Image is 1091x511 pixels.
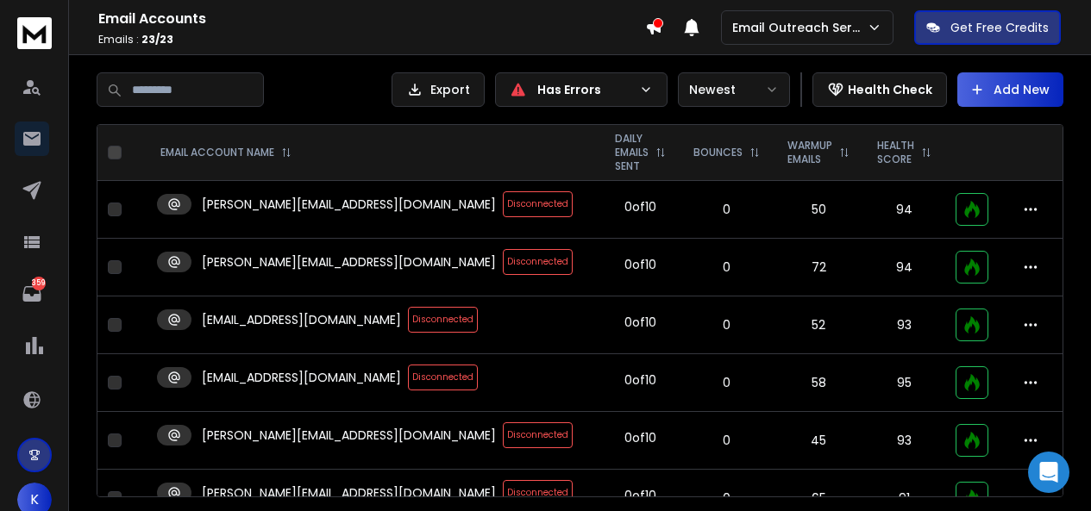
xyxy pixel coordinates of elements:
[624,314,656,331] div: 0 of 10
[1028,452,1069,493] div: Open Intercom Messenger
[202,484,496,502] p: [PERSON_NAME][EMAIL_ADDRESS][DOMAIN_NAME]
[914,10,1061,45] button: Get Free Credits
[202,196,496,213] p: [PERSON_NAME][EMAIL_ADDRESS][DOMAIN_NAME]
[690,374,763,391] p: 0
[678,72,790,107] button: Newest
[950,19,1049,36] p: Get Free Credits
[624,429,656,446] div: 0 of 10
[693,146,743,159] p: BOUNCES
[408,307,478,333] span: Disconnected
[408,365,478,390] span: Disconnected
[863,354,945,412] td: 95
[774,296,863,354] td: 52
[392,72,485,107] button: Export
[812,72,947,107] button: Health Check
[957,72,1063,107] button: Add New
[202,311,401,328] p: [EMAIL_ADDRESS][DOMAIN_NAME]
[732,19,867,36] p: Email Outreach Service
[774,354,863,412] td: 58
[863,239,945,296] td: 94
[863,412,945,470] td: 93
[624,198,656,215] div: 0 of 10
[863,181,945,239] td: 94
[863,296,945,354] td: 93
[503,480,573,506] span: Disconnected
[624,256,656,273] div: 0 of 10
[98,9,645,29] h1: Email Accounts
[787,139,832,166] p: WARMUP EMAILS
[503,191,573,217] span: Disconnected
[160,146,292,159] div: EMAIL ACCOUNT NAME
[141,32,173,47] span: 23 / 23
[774,181,863,239] td: 50
[202,369,401,386] p: [EMAIL_ADDRESS][DOMAIN_NAME]
[17,17,52,49] img: logo
[503,422,573,448] span: Disconnected
[774,412,863,470] td: 45
[690,201,763,218] p: 0
[690,432,763,449] p: 0
[15,277,49,311] a: 359
[202,427,496,444] p: [PERSON_NAME][EMAIL_ADDRESS][DOMAIN_NAME]
[877,139,914,166] p: HEALTH SCORE
[98,33,645,47] p: Emails :
[32,277,46,290] p: 359
[690,489,763,507] p: 0
[624,371,656,389] div: 0 of 10
[848,81,932,98] p: Health Check
[690,259,763,276] p: 0
[503,249,573,275] span: Disconnected
[537,81,632,98] p: Has Errors
[624,487,656,504] div: 0 of 10
[202,253,496,271] p: [PERSON_NAME][EMAIL_ADDRESS][DOMAIN_NAME]
[774,239,863,296] td: 72
[615,132,649,173] p: DAILY EMAILS SENT
[690,316,763,333] p: 0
